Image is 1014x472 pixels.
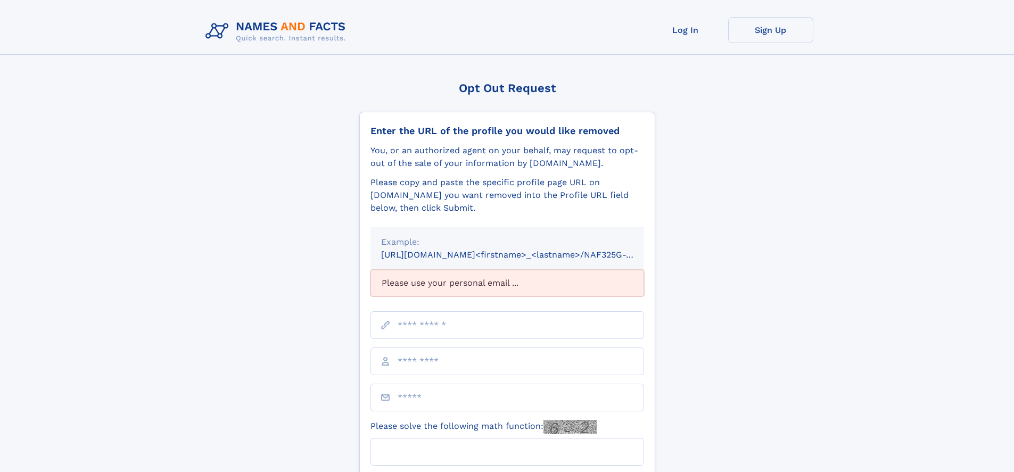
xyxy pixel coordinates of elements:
img: Logo Names and Facts [201,17,355,46]
div: Opt Out Request [359,81,655,95]
div: Example: [381,236,633,249]
div: You, or an authorized agent on your behalf, may request to opt-out of the sale of your informatio... [370,144,644,170]
small: [URL][DOMAIN_NAME]<firstname>_<lastname>/NAF325G-xxxxxxxx [381,250,664,260]
label: Please solve the following math function: [370,420,597,434]
div: Please copy and paste the specific profile page URL on [DOMAIN_NAME] you want removed into the Pr... [370,176,644,214]
a: Sign Up [728,17,813,43]
a: Log In [643,17,728,43]
div: Enter the URL of the profile you would like removed [370,125,644,137]
div: Please use your personal email ... [370,270,644,296]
